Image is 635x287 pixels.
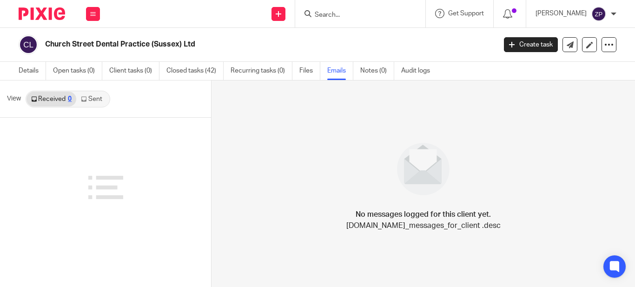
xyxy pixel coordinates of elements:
a: Closed tasks (42) [166,62,224,80]
span: View [7,94,21,104]
a: Client tasks (0) [109,62,159,80]
div: 0 [68,96,72,102]
a: Notes (0) [360,62,394,80]
a: Received0 [26,92,76,107]
a: Create task [504,37,558,52]
p: [DOMAIN_NAME]_messages_for_client .desc [346,220,501,231]
span: Get Support [448,10,484,17]
input: Search [314,11,397,20]
a: Files [299,62,320,80]
a: Audit logs [401,62,437,80]
p: [PERSON_NAME] [536,9,587,18]
a: Open tasks (0) [53,62,102,80]
img: Pixie [19,7,65,20]
img: svg%3E [19,35,38,54]
a: Emails [327,62,353,80]
h4: No messages logged for this client yet. [356,209,491,220]
img: image [391,137,456,201]
a: Details [19,62,46,80]
a: Recurring tasks (0) [231,62,292,80]
img: svg%3E [591,7,606,21]
a: Sent [76,92,109,107]
h2: Church Street Dental Practice (Sussex) Ltd [45,40,401,49]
